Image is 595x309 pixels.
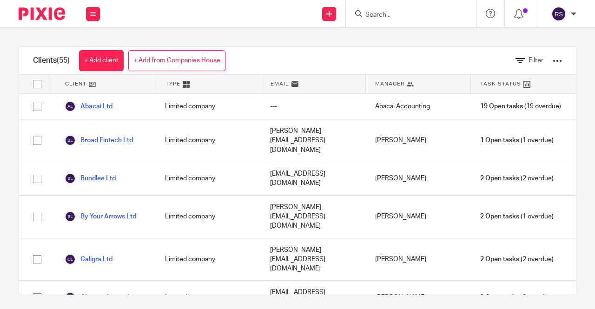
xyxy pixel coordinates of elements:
span: Task Status [480,80,521,88]
div: --- [261,94,366,119]
span: Filter [529,57,543,64]
img: svg%3E [65,292,76,303]
span: Client [65,80,86,88]
a: Abacai Ltd [65,101,112,112]
a: By Your Arrows Ltd [65,211,136,222]
span: 1 Open tasks [480,136,519,145]
a: Caligra Ltd [65,254,112,265]
img: svg%3E [551,7,566,21]
span: (1 overdue) [480,212,554,221]
div: [PERSON_NAME] [366,162,471,195]
a: + Add client [79,50,124,71]
img: svg%3E [65,101,76,112]
span: 19 Open tasks [480,102,523,111]
a: + Add from Companies House [128,50,225,71]
div: [PERSON_NAME][EMAIL_ADDRESS][DOMAIN_NAME] [261,119,366,162]
img: Pixie [19,7,65,20]
span: (1 overdue) [480,136,554,145]
h1: Clients [33,56,70,66]
div: Limited company [156,119,261,162]
div: Abacai Accounting [366,94,471,119]
span: 2 Open tasks [480,174,519,183]
input: Select all [28,75,46,93]
span: (55) [57,57,70,64]
div: Limited company [156,94,261,119]
div: Limited company [156,196,261,238]
div: [PERSON_NAME][EMAIL_ADDRESS][DOMAIN_NAME] [261,238,366,281]
span: 2 Open tasks [480,293,519,302]
span: (19 overdue) [480,102,561,111]
input: Search [364,11,448,20]
img: svg%3E [65,211,76,222]
a: Champo Limited [65,292,129,303]
span: (2 overdue) [480,174,554,183]
div: [EMAIL_ADDRESS][DOMAIN_NAME] [261,162,366,195]
div: Limited company [156,238,261,281]
img: svg%3E [65,173,76,184]
span: 2 Open tasks [480,255,519,264]
div: [PERSON_NAME] [366,238,471,281]
span: (2 overdue) [480,255,554,264]
span: (2 overdue) [480,293,554,302]
span: Email [271,80,289,88]
span: Manager [375,80,404,88]
div: [PERSON_NAME] [366,196,471,238]
div: [PERSON_NAME] [366,119,471,162]
a: Broad Fintech Ltd [65,135,133,146]
div: [PERSON_NAME][EMAIL_ADDRESS][DOMAIN_NAME] [261,196,366,238]
div: Limited company [156,162,261,195]
span: Type [165,80,180,88]
a: Bundlee Ltd [65,173,116,184]
img: svg%3E [65,254,76,265]
img: svg%3E [65,135,76,146]
span: 2 Open tasks [480,212,519,221]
